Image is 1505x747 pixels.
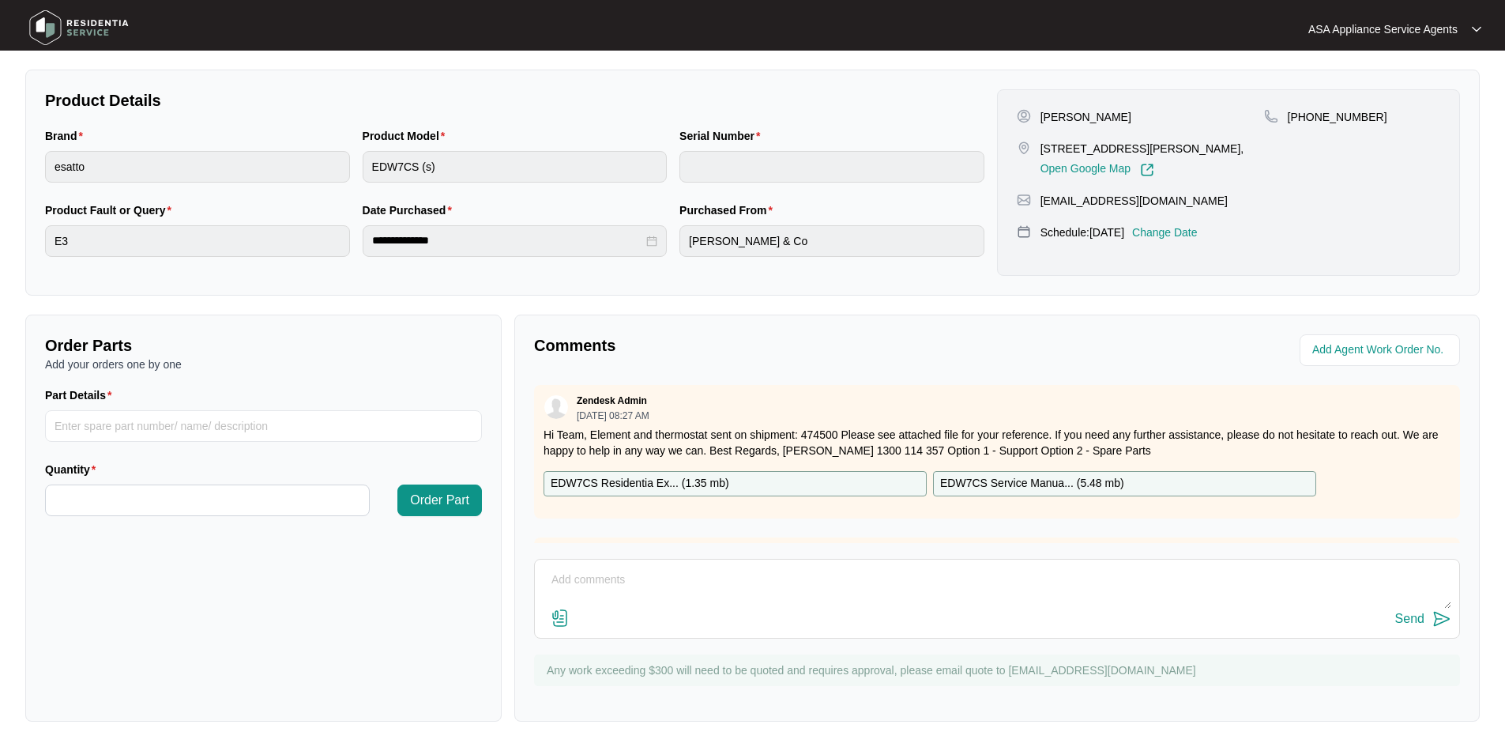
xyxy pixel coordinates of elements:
[1395,609,1451,630] button: Send
[1308,21,1458,37] p: ASA Appliance Service Agents
[397,485,482,516] button: Order Part
[1472,25,1481,33] img: dropdown arrow
[679,225,984,257] input: Purchased From
[363,128,452,144] label: Product Model
[45,202,178,218] label: Product Fault or Query
[1017,193,1031,207] img: map-pin
[577,394,647,407] p: Zendesk Admin
[1040,141,1244,157] p: [STREET_ADDRESS][PERSON_NAME],
[1395,612,1424,626] div: Send
[363,202,458,218] label: Date Purchased
[551,475,729,492] p: EDW7CS Residentia Ex... ( 1.35 mb )
[1288,109,1387,125] p: [PHONE_NUMBER]
[46,485,369,515] input: Quantity
[1040,193,1228,209] p: [EMAIL_ADDRESS][DOMAIN_NAME]
[45,225,350,257] input: Product Fault or Query
[45,151,350,183] input: Brand
[45,462,102,477] label: Quantity
[1140,163,1154,177] img: Link-External
[45,357,482,372] p: Add your orders one by one
[1312,341,1450,360] input: Add Agent Work Order No.
[679,202,779,218] label: Purchased From
[534,334,986,357] p: Comments
[24,4,134,51] img: residentia service logo
[45,128,89,144] label: Brand
[1132,224,1198,240] p: Change Date
[547,662,1452,678] p: Any work exceeding $300 will need to be quoted and requires approval, please email quote to [EMAI...
[45,334,482,357] p: Order Parts
[1017,141,1031,155] img: map-pin
[679,128,766,144] label: Serial Number
[45,387,119,403] label: Part Details
[1040,224,1124,240] p: Schedule: [DATE]
[551,609,570,628] img: file-attachment-doc.svg
[1040,109,1131,125] p: [PERSON_NAME]
[1264,109,1278,123] img: map-pin
[1017,109,1031,123] img: user-pin
[544,427,1450,458] p: Hi Team, Element and thermostat sent on shipment: 474500 Please see attached file for your refere...
[1040,163,1154,177] a: Open Google Map
[1017,224,1031,239] img: map-pin
[679,151,984,183] input: Serial Number
[410,491,469,510] span: Order Part
[1432,609,1451,628] img: send-icon.svg
[363,151,668,183] input: Product Model
[577,411,649,421] p: [DATE] 08:27 AM
[45,410,482,442] input: Part Details
[940,475,1124,492] p: EDW7CS Service Manua... ( 5.48 mb )
[372,232,644,249] input: Date Purchased
[544,395,568,419] img: user.svg
[45,89,984,111] p: Product Details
